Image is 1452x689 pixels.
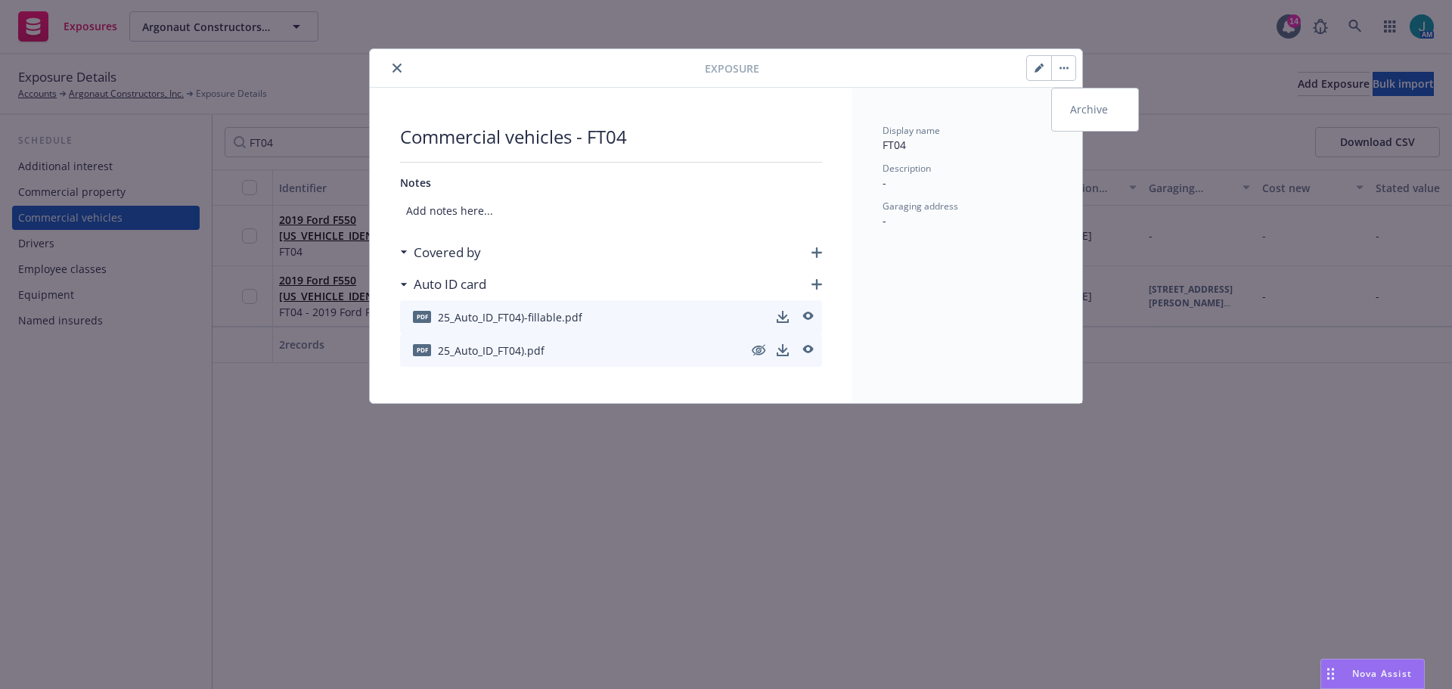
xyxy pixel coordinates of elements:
span: - [883,213,886,228]
span: Nova Assist [1352,667,1412,680]
span: Garaging address [883,200,958,213]
span: Display name [883,124,940,137]
span: 25_Auto_ID_FT04)-fillable.pdf [438,309,582,325]
span: pdf [413,344,431,355]
button: Nova Assist [1320,659,1425,689]
span: 25_Auto_ID_FT04).pdf [438,343,544,358]
span: Add notes here... [400,197,822,225]
span: Commercial vehicles - FT04 [400,124,822,150]
h3: Auto ID card [414,275,486,294]
span: pdf [413,311,431,322]
div: Drag to move [1321,660,1340,688]
div: Covered by [400,243,481,262]
h3: Covered by [414,243,481,262]
a: preview [798,308,816,326]
a: download [774,341,792,359]
a: hidden [749,341,768,359]
a: preview [798,341,816,359]
button: close [388,59,406,77]
span: - [883,175,886,190]
span: FT04 [883,138,906,152]
a: download [774,308,792,326]
span: Description [883,162,931,175]
span: Exposure [705,61,759,76]
span: Notes [400,175,431,190]
div: Auto ID card [400,275,486,294]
